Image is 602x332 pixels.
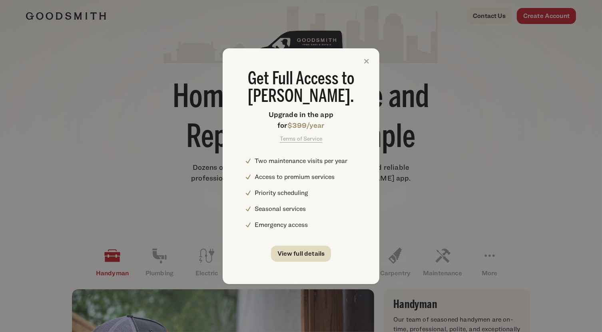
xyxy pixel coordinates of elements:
[255,172,357,182] li: Access to premium services
[255,220,357,230] li: Emergency access
[245,109,357,131] h4: Upgrade in the app for
[280,135,323,142] a: Terms of Service
[287,121,325,129] span: $399/year
[255,188,357,198] li: Priority scheduling
[271,246,331,262] a: View full details
[255,156,357,166] li: Two maintenance visits per year
[245,71,357,106] h2: Get Full Access to [PERSON_NAME].
[255,204,357,214] li: Seasonal services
